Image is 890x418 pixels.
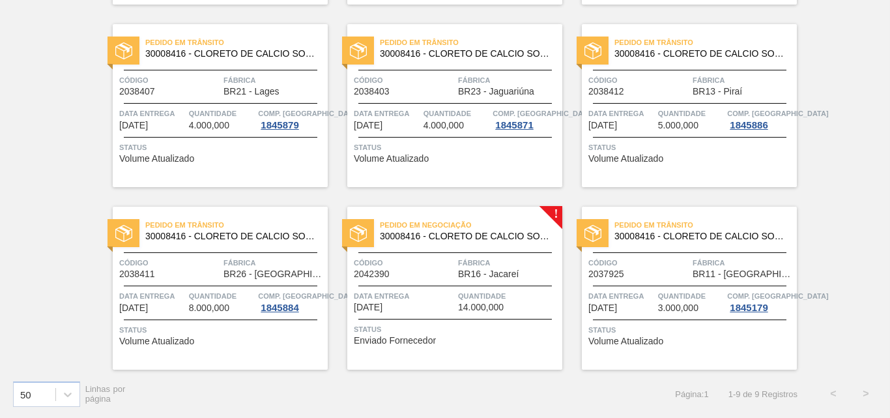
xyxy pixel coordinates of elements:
span: 2042390 [354,269,390,279]
span: Volume Atualizado [119,154,194,164]
a: statusPedido em Trânsito30008416 - CLORETO DE CALCIO SOLUCAO 40%Código2038412FábricaBR13 - PiraíD... [562,24,797,187]
div: 1845886 [727,120,770,130]
img: status [115,42,132,59]
span: Comp. Carga [727,107,828,120]
span: Pedido em Trânsito [145,36,328,49]
span: Comp. Carga [727,290,828,303]
span: 2038411 [119,269,155,279]
div: 1845179 [727,303,770,313]
div: 50 [20,389,31,400]
span: Comp. Carga [258,107,359,120]
span: 4.000,000 [189,121,229,130]
img: status [350,225,367,242]
a: statusPedido em Trânsito30008416 - CLORETO DE CALCIO SOLUCAO 40%Código2038403FábricaBR23 - Jaguar... [328,24,562,187]
span: BR26 - Uberlândia [223,269,324,279]
span: 06/10/2025 [588,121,617,130]
span: Pedido em Negociação [380,218,562,231]
span: Código [354,74,455,87]
span: Data entrega [588,290,655,303]
span: Status [588,323,794,336]
span: Volume Atualizado [588,336,663,346]
span: 06/10/2025 [119,121,148,130]
span: Status [354,141,559,154]
span: BR23 - Jaguariúna [458,87,534,97]
span: Quantidade [658,290,725,303]
span: 06/10/2025 [354,303,382,312]
span: 30008416 - CLORETO DE CALCIO SOLUCAO 40% [614,49,786,59]
span: Fábrica [693,74,794,87]
span: Data entrega [354,107,420,120]
span: BR13 - Piraí [693,87,742,97]
span: Status [119,141,324,154]
span: Fábrica [223,256,324,269]
span: Pedido em Trânsito [614,218,797,231]
span: Quantidade [189,290,255,303]
span: Pedido em Trânsito [614,36,797,49]
span: BR16 - Jacareí [458,269,519,279]
span: Enviado Fornecedor [354,336,436,346]
span: Quantidade [658,107,725,120]
span: Código [119,256,220,269]
div: 1845884 [258,303,301,313]
a: statusPedido em Trânsito30008416 - CLORETO DE CALCIO SOLUCAO 40%Código2038411FábricaBR26 - [GEOGR... [93,207,328,370]
span: 14.000,000 [458,303,504,312]
div: 1845879 [258,120,301,130]
span: Data entrega [119,290,186,303]
span: 1 - 9 de 9 Registros [728,389,797,399]
a: Comp. [GEOGRAPHIC_DATA]1845179 [727,290,794,313]
a: Comp. [GEOGRAPHIC_DATA]1845871 [493,107,559,130]
button: < [817,378,850,410]
span: Data entrega [119,107,186,120]
span: 30008416 - CLORETO DE CALCIO SOLUCAO 40% [614,231,786,241]
span: Comp. Carga [258,290,359,303]
a: Comp. [GEOGRAPHIC_DATA]1845879 [258,107,324,130]
span: Volume Atualizado [119,336,194,346]
span: 30008416 - CLORETO DE CALCIO SOLUCAO 40% [380,231,552,241]
img: status [584,42,601,59]
img: status [350,42,367,59]
span: 06/10/2025 [119,303,148,313]
span: Quantidade [189,107,255,120]
span: Fábrica [693,256,794,269]
span: Status [588,141,794,154]
span: 30008416 - CLORETO DE CALCIO SOLUCAO 40% [145,231,317,241]
span: 2038403 [354,87,390,97]
img: status [584,225,601,242]
span: Comp. Carga [493,107,594,120]
span: Pedido em Trânsito [380,36,562,49]
span: 8.000,000 [189,303,229,313]
span: Código [588,256,689,269]
span: 3.000,000 [658,303,698,313]
span: Quantidade [423,107,490,120]
a: Comp. [GEOGRAPHIC_DATA]1845886 [727,107,794,130]
span: Pedido em Trânsito [145,218,328,231]
button: > [850,378,882,410]
a: Comp. [GEOGRAPHIC_DATA]1845884 [258,290,324,313]
span: Fábrica [458,256,559,269]
span: 2037925 [588,269,624,279]
span: Status [119,323,324,336]
span: Código [119,74,220,87]
span: Volume Atualizado [354,154,429,164]
span: Fábrica [458,74,559,87]
a: statusPedido em Trânsito30008416 - CLORETO DE CALCIO SOLUCAO 40%Código2037925FábricaBR11 - [GEOGR... [562,207,797,370]
div: 1845871 [493,120,536,130]
span: Página : 1 [675,389,708,399]
a: statusPedido em Trânsito30008416 - CLORETO DE CALCIO SOLUCAO 40%Código2038407FábricaBR21 - LagesD... [93,24,328,187]
span: Data entrega [354,290,455,303]
span: BR11 - São Luís [693,269,794,279]
span: 30008416 - CLORETO DE CALCIO SOLUCAO 40% [380,49,552,59]
span: Linhas por página [85,384,126,404]
img: status [115,225,132,242]
span: Código [354,256,455,269]
span: Volume Atualizado [588,154,663,164]
span: Quantidade [458,290,559,303]
span: Data entrega [588,107,655,120]
span: 08/10/2025 [588,303,617,313]
span: 30008416 - CLORETO DE CALCIO SOLUCAO 40% [145,49,317,59]
span: 2038407 [119,87,155,97]
span: Fábrica [223,74,324,87]
span: 06/10/2025 [354,121,382,130]
span: 5.000,000 [658,121,698,130]
span: 2038412 [588,87,624,97]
